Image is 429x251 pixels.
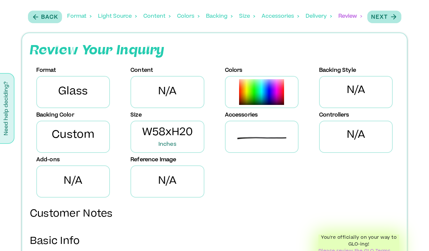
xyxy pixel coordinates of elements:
[36,67,56,74] p: Format
[36,111,74,119] p: Backing Color
[58,84,88,100] p: Glass
[64,174,82,189] p: N/A
[158,174,177,189] p: N/A
[130,156,176,164] p: Reference Image
[206,6,233,26] div: Backing
[338,6,362,26] div: Review
[28,11,62,23] button: Back
[130,111,142,119] p: Size
[30,207,399,222] p: Customer Notes
[397,220,429,251] iframe: Chat Widget
[41,14,58,21] p: Back
[306,6,332,26] div: Delivery
[347,83,365,101] p: N/A
[30,41,165,60] p: Review Your Inquiry
[142,141,193,148] span: Inches
[319,67,356,74] p: Backing Style
[319,111,349,119] p: Controllers
[36,156,60,164] p: Add-ons
[225,67,243,74] p: Colors
[239,79,284,105] img: custom
[371,14,388,21] p: Next
[52,128,94,146] p: Custom
[262,6,299,26] div: Accessories
[367,11,401,23] button: Next
[239,6,255,26] div: Size
[347,128,365,146] p: N/A
[225,111,258,119] p: Accessories
[158,84,177,100] p: N/A
[98,6,137,26] div: Light Source
[143,6,171,26] div: Content
[67,6,92,26] div: Format
[130,67,153,74] p: Content
[30,235,299,249] p: Basic Info
[177,6,200,26] div: Colors
[318,235,399,248] p: You're officially on your way to GLO-ing!
[142,125,193,148] span: W58xH20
